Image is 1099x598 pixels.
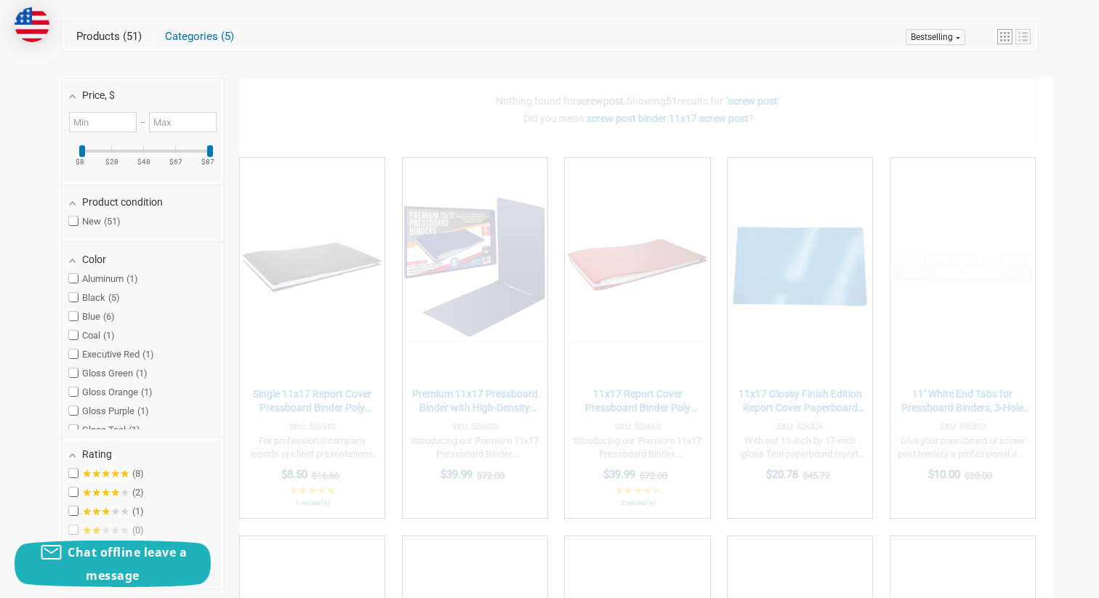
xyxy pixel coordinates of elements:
[15,7,49,42] img: duty and tax information for United States
[82,487,129,498] span: ★★★★★
[69,311,115,323] span: Blue
[126,273,138,284] span: 1
[132,468,144,479] span: 8
[1015,29,1031,44] a: View list mode
[69,273,138,285] span: Aluminum
[997,29,1013,44] a: View grid mode
[69,387,153,398] span: Gloss Orange
[65,26,153,47] a: View Products Tab
[104,216,121,227] span: 51
[15,541,211,587] button: Chat offline leave a message
[82,89,115,101] span: Price
[69,349,154,360] span: Executive Red
[132,487,144,498] span: 2
[132,506,144,517] span: 1
[149,112,217,132] input: Maximum value
[82,196,163,208] span: Product condition
[69,424,140,436] span: Gloss Teal
[108,292,120,303] span: 5
[218,30,234,43] span: 5
[69,368,148,379] span: Gloss Green
[69,216,121,227] span: New
[120,30,142,43] span: 51
[906,29,965,45] a: Sort options
[82,448,112,460] span: Rating
[82,468,129,480] span: ★★★★★
[105,89,115,101] span: , $
[82,525,129,536] span: ★★★★★
[142,349,154,360] span: 1
[82,506,129,517] span: ★★★★★
[65,158,95,166] ins: $8
[129,424,140,435] span: 1
[97,158,127,166] ins: $28
[154,26,245,47] a: View Categories Tab
[132,525,144,536] span: 0
[69,292,120,304] span: Black
[136,368,148,379] span: 1
[129,158,159,166] ins: $48
[69,330,115,342] span: Coal
[193,158,223,166] ins: $87
[103,311,115,322] span: 6
[68,544,187,583] span: Chat offline leave a message
[141,387,153,397] span: 1
[69,112,137,132] input: Minimum value
[911,32,953,42] span: Bestselling
[137,405,149,416] span: 1
[137,117,148,128] span: –
[69,405,149,417] span: Gloss Purple
[161,158,191,166] ins: $67
[103,330,115,341] span: 1
[82,254,106,265] span: Color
